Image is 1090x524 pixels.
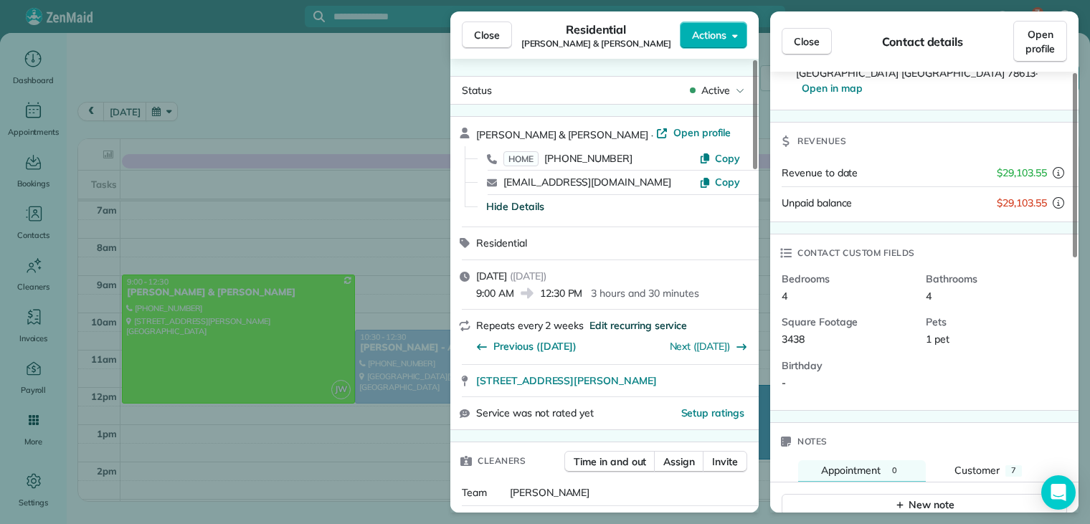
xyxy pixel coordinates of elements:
span: [PERSON_NAME] & [PERSON_NAME] [521,38,671,49]
span: Open profile [1025,27,1055,56]
p: 3 hours and 30 minutes [591,286,698,300]
button: Hide Details [486,199,544,214]
span: · [648,129,656,140]
span: Residential [476,237,527,249]
a: Open in map [796,76,877,100]
span: Unpaid balance [782,196,852,210]
button: Assign [654,451,704,472]
span: Previous ([DATE]) [493,339,577,353]
span: Revenues [797,134,846,148]
span: Service was not rated yet [476,406,594,421]
span: Contact custom fields [797,246,915,260]
button: Copy [699,151,740,166]
span: [PHONE_NUMBER] [544,152,632,165]
button: Invite [703,451,747,472]
span: 9:00 AM [476,286,514,300]
span: Status [462,84,492,97]
span: 0 [892,465,897,475]
span: Birthday [782,358,914,373]
span: Setup ratings [681,406,745,419]
button: New note [782,494,1067,516]
span: Copy [715,176,740,189]
button: Previous ([DATE]) [476,339,577,353]
button: Close [782,28,832,55]
span: Copy [715,152,740,165]
span: Repeats every 2 weeks [476,319,584,332]
button: Time in and out [564,451,655,472]
a: Next ([DATE]) [670,340,731,353]
span: Close [794,34,820,49]
span: Open profile [673,125,731,140]
div: Open Intercom Messenger [1041,475,1076,510]
span: Bedrooms [782,272,914,286]
span: $29,103.55 [997,196,1047,210]
button: Copy [699,175,740,189]
span: Residential [566,21,627,38]
button: Setup ratings [681,406,745,420]
span: 1 pet [926,333,949,346]
span: [STREET_ADDRESS][PERSON_NAME] [476,373,657,388]
span: 3438 [782,333,805,346]
span: Square Footage [782,315,914,329]
a: [STREET_ADDRESS][PERSON_NAME] [476,373,750,388]
span: Invite [712,454,738,469]
span: Notes [797,434,828,449]
div: New note [894,497,954,513]
span: Active [701,83,730,97]
span: Cleaners [478,454,526,468]
span: Open in map [802,82,863,95]
span: Close [474,28,500,42]
span: Pets [926,315,1058,329]
span: $29,103.55 [997,166,1047,180]
span: Assign [663,454,695,469]
a: [EMAIL_ADDRESS][DOMAIN_NAME] [503,176,671,189]
span: 7 [1011,465,1016,475]
span: 4 [926,290,932,303]
span: Revenue to date [782,166,858,179]
span: Customer [954,464,1000,477]
span: Actions [692,28,726,42]
span: HOME [503,151,539,166]
span: [PERSON_NAME] [510,486,590,499]
span: Contact details [882,33,963,50]
span: [DATE] [476,270,507,282]
span: Team [462,486,487,499]
span: 4 [782,290,787,303]
a: Open profile [1013,21,1067,62]
span: ( [DATE] ) [510,270,546,282]
span: - [782,376,786,389]
span: [PERSON_NAME] & [PERSON_NAME] [476,128,648,141]
button: Close [462,22,512,49]
span: 12:30 PM [540,286,583,300]
button: Next ([DATE]) [670,339,748,353]
span: Appointment [821,464,881,477]
span: Bathrooms [926,272,1058,286]
span: Time in and out [574,454,646,469]
span: Edit recurring service [589,318,687,333]
a: HOME[PHONE_NUMBER] [503,151,632,166]
a: Open profile [656,125,731,140]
